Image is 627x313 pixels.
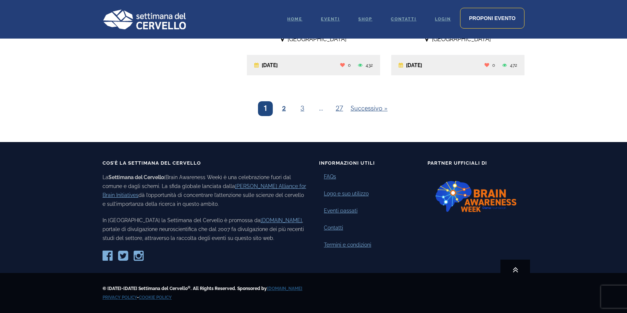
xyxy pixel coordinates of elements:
[391,17,416,22] span: Contatti
[103,284,524,302] div: © [DATE]-[DATE] Settimana del Cervello . All Rights Reserved. Sponsored by -
[139,295,172,300] a: Cookie Policy
[276,101,291,116] a: 2
[103,173,308,208] p: La (Brain Awareness Week) è una celebrazione fuori dal comune e dagli schemi. La sfida globale la...
[313,101,328,116] span: …
[324,173,336,181] a: FAQs
[324,207,358,215] a: Eventi passati
[351,101,388,116] a: Successivo »
[427,160,487,166] span: Partner Ufficiali di
[267,286,302,291] a: [DOMAIN_NAME]
[469,15,516,21] span: Proponi evento
[358,17,372,22] span: Shop
[103,295,137,300] a: Privacy Policy
[261,217,302,223] a: [DOMAIN_NAME]
[460,8,524,29] a: Proponi evento
[188,286,191,289] sup: ®
[427,173,525,220] img: Logo-BAW-nuovo.png
[295,101,310,116] a: 3
[103,216,308,243] p: In [GEOGRAPHIC_DATA] la Settimana del Cervello è promossa da , portale di divulgazione neuroscien...
[324,224,343,232] a: Contatti
[103,9,186,29] img: Logo
[324,190,369,198] a: Logo e suo utilizzo
[324,241,371,249] a: Termini e condizioni
[435,17,451,22] span: Login
[108,174,164,180] b: Settimana del Cervello
[103,160,201,166] span: Cos’è la Settimana del Cervello
[332,101,347,116] a: 27
[258,101,273,116] span: 1
[287,17,302,22] span: Home
[321,17,340,22] span: Eventi
[319,160,375,166] span: Informazioni Utili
